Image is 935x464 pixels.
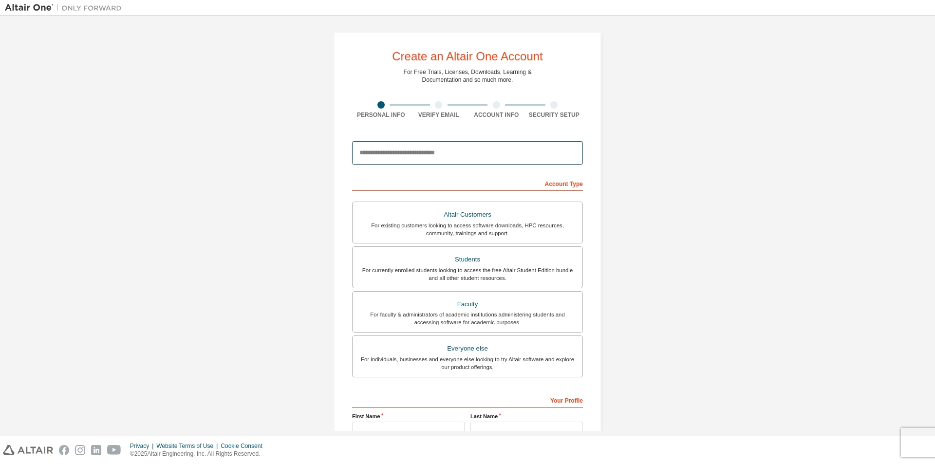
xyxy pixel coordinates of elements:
img: Altair One [5,3,127,13]
label: First Name [352,412,465,420]
img: linkedin.svg [91,445,101,455]
img: facebook.svg [59,445,69,455]
img: instagram.svg [75,445,85,455]
label: Last Name [470,412,583,420]
div: Security Setup [525,111,583,119]
div: Privacy [130,442,156,450]
div: For currently enrolled students looking to access the free Altair Student Edition bundle and all ... [358,266,577,282]
p: © 2025 Altair Engineering, Inc. All Rights Reserved. [130,450,268,458]
div: Altair Customers [358,208,577,222]
div: Students [358,253,577,266]
div: Everyone else [358,342,577,355]
div: Verify Email [410,111,468,119]
div: Personal Info [352,111,410,119]
div: Faculty [358,297,577,311]
div: Account Info [467,111,525,119]
div: For individuals, businesses and everyone else looking to try Altair software and explore our prod... [358,355,577,371]
div: Create an Altair One Account [392,51,543,62]
div: Account Type [352,175,583,191]
img: youtube.svg [107,445,121,455]
div: For faculty & administrators of academic institutions administering students and accessing softwa... [358,311,577,326]
div: Website Terms of Use [156,442,221,450]
div: For existing customers looking to access software downloads, HPC resources, community, trainings ... [358,222,577,237]
div: Your Profile [352,392,583,408]
div: For Free Trials, Licenses, Downloads, Learning & Documentation and so much more. [404,68,532,84]
img: altair_logo.svg [3,445,53,455]
div: Cookie Consent [221,442,268,450]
